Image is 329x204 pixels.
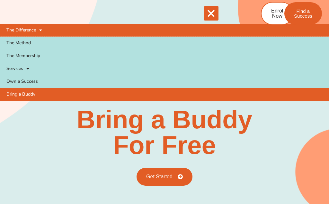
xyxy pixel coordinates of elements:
iframe: Chat Widget [219,132,329,204]
span: Get Started [146,174,173,179]
span: Enrol Now [271,8,283,19]
a: Find a Success [284,2,322,25]
h2: Bring a Buddy For Free [77,107,253,158]
a: Enrol Now [261,2,293,25]
a: Get Started [137,168,192,186]
div: Menu Toggle [204,6,218,21]
span: Find a Success [294,9,312,18]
